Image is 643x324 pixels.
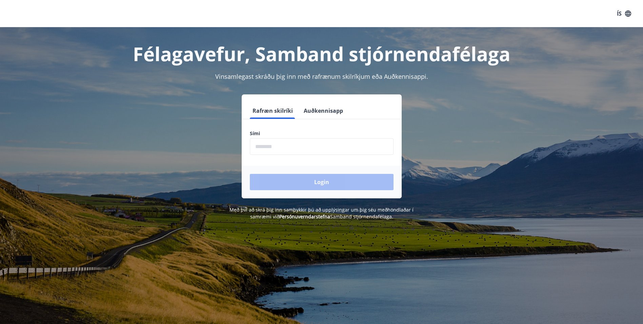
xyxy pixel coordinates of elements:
span: Vinsamlegast skráðu þig inn með rafrænum skilríkjum eða Auðkennisappi. [215,72,428,80]
button: Rafræn skilríki [250,103,296,119]
span: Með því að skrá þig inn samþykkir þú að upplýsingar um þig séu meðhöndlaðar í samræmi við Samband... [229,206,414,220]
button: Auðkennisapp [301,103,346,119]
label: Sími [250,130,394,137]
a: Persónuverndarstefna [279,213,330,220]
h1: Félagavefur, Samband stjórnendafélaga [86,41,558,67]
button: ÍS [613,7,635,20]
